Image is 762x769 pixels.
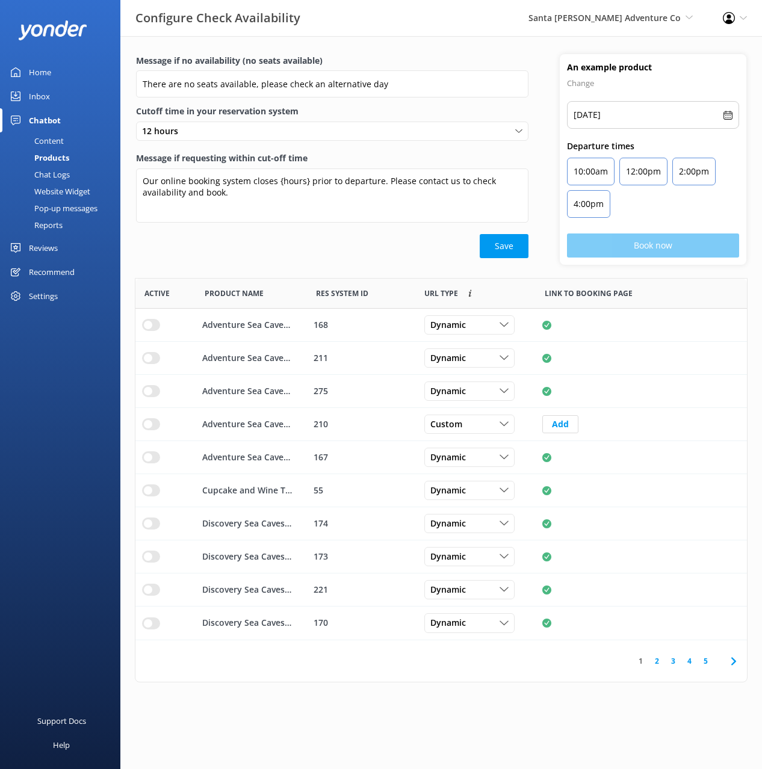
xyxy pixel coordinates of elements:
[567,76,739,90] p: Change
[649,655,665,667] a: 2
[7,166,120,183] a: Chat Logs
[135,540,747,573] div: row
[679,164,709,179] p: 2:00pm
[316,288,368,299] span: Res System ID
[7,200,120,217] a: Pop-up messages
[202,351,293,365] p: Adventure Sea Caves Kayak Tour (2.5-3hr on water, 10am tour)
[29,260,75,284] div: Recommend
[626,164,661,179] p: 12:00pm
[574,164,608,179] p: 10:00am
[7,132,64,149] div: Content
[202,550,293,563] p: Discovery Sea Caves Kayak Tour (1-1.5hr on water; 10:30am tour)
[135,441,747,474] div: row
[7,166,70,183] div: Chat Logs
[29,236,58,260] div: Reviews
[37,709,86,733] div: Support Docs
[136,70,528,97] input: Enter a message
[135,309,747,342] div: row
[144,288,170,299] span: Active
[202,617,293,630] p: Discovery Sea Caves Kayak Tour (1-1.5hr on water; 12:30pm tour)
[430,318,473,332] span: Dynamic
[430,418,469,431] span: Custom
[7,183,90,200] div: Website Widget
[314,517,409,530] div: 174
[136,168,528,223] textarea: Our online booking system closes {hours} prior to departure. Please contact us to check availabil...
[53,733,70,757] div: Help
[202,318,293,332] p: Adventure Sea Caves Kayak Tour (2.5-3hr on water, 10:30am tour)
[314,617,409,630] div: 170
[314,583,409,596] div: 221
[314,318,409,332] div: 168
[136,105,528,118] label: Cutoff time in your reservation system
[430,351,473,365] span: Dynamic
[135,573,747,607] div: row
[314,351,409,365] div: 211
[7,183,120,200] a: Website Widget
[136,54,528,67] label: Message if no availability (no seats available)
[135,309,747,640] div: grid
[7,217,120,233] a: Reports
[202,484,293,497] p: Cupcake and Wine Tour
[202,583,293,596] p: Discovery Sea Caves Kayak Tour (1-1.5hr on water; 10am tour)
[202,384,293,398] p: Adventure Sea Caves Kayak Tour (2.5-3hr on water, 11:30am tour)
[135,8,300,28] h3: Configure Check Availability
[7,149,69,166] div: Products
[135,375,747,408] div: row
[545,288,633,299] span: Link to booking page
[29,84,50,108] div: Inbox
[633,655,649,667] a: 1
[314,484,409,497] div: 55
[430,617,473,630] span: Dynamic
[698,655,714,667] a: 5
[7,200,98,217] div: Pop-up messages
[314,451,409,464] div: 167
[314,418,409,431] div: 210
[7,149,120,166] a: Products
[135,607,747,640] div: row
[142,125,185,138] span: 12 hours
[202,517,293,530] p: Discovery Sea Caves Kayak Tour (1-1.5hr on water; 1:30pm tour)
[430,384,473,398] span: Dynamic
[135,342,747,375] div: row
[135,408,747,441] div: row
[681,655,698,667] a: 4
[430,484,473,497] span: Dynamic
[567,61,739,73] h4: An example product
[314,384,409,398] div: 275
[430,550,473,563] span: Dynamic
[314,550,409,563] div: 173
[136,152,528,165] label: Message if requesting within cut-off time
[29,60,51,84] div: Home
[135,474,747,507] div: row
[574,108,601,122] p: [DATE]
[7,132,120,149] a: Content
[135,507,747,540] div: row
[567,140,739,153] p: Departure times
[424,288,458,299] span: Link to booking page
[18,20,87,40] img: yonder-white-logo.png
[29,108,61,132] div: Chatbot
[430,451,473,464] span: Dynamic
[202,451,293,464] p: Adventure Sea Caves Kayak Tour (2.5-3hr on water, 9:30am tour)
[202,418,293,431] p: Adventure Sea Caves Kayak Tour (2.5-3hr on water, 11am tour)
[430,517,473,530] span: Dynamic
[480,234,528,258] button: Save
[29,284,58,308] div: Settings
[574,197,604,211] p: 4:00pm
[528,12,681,23] span: Santa [PERSON_NAME] Adventure Co
[205,288,264,299] span: Product Name
[542,415,578,433] button: Add
[665,655,681,667] a: 3
[430,583,473,596] span: Dynamic
[7,217,63,233] div: Reports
